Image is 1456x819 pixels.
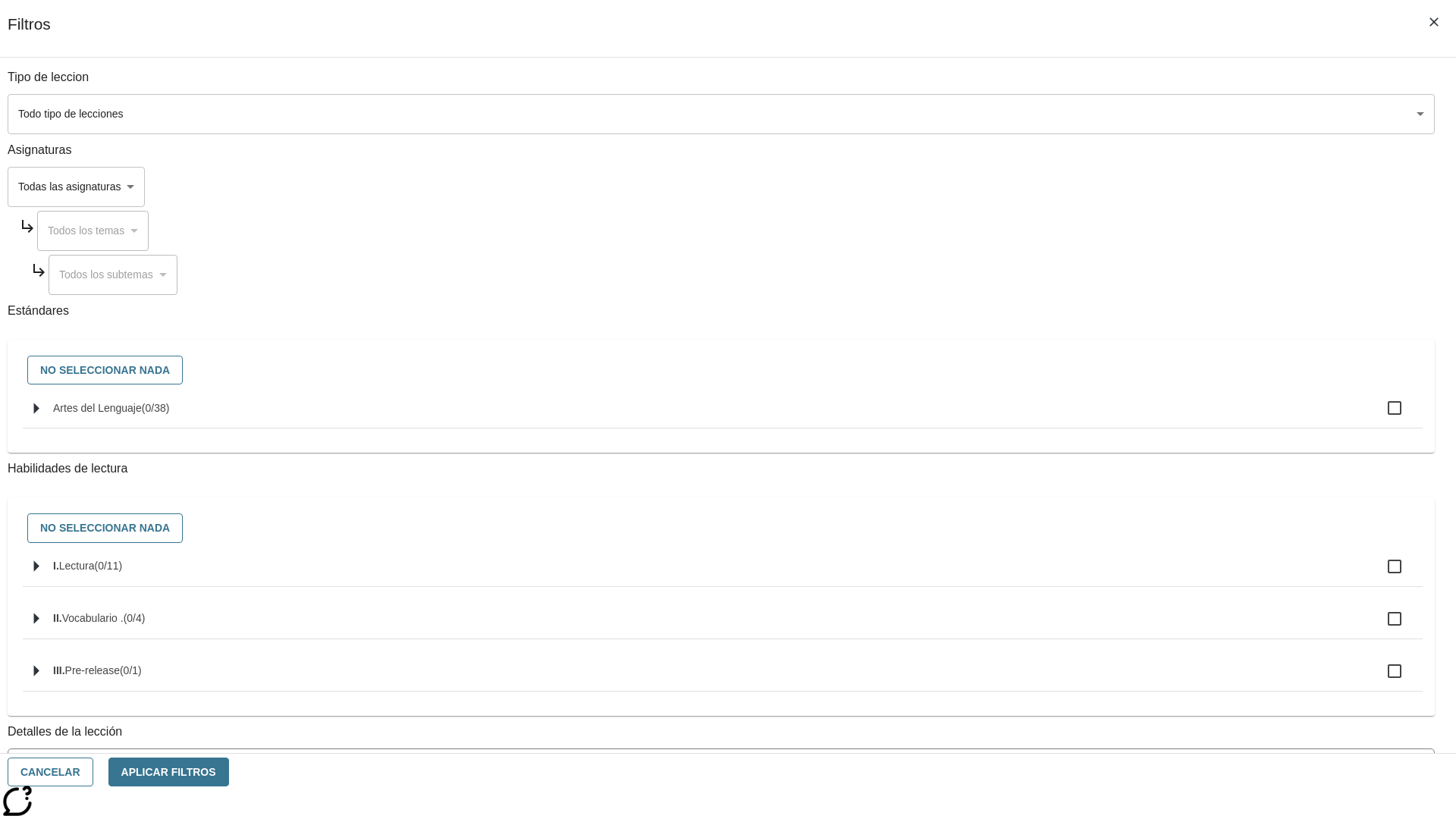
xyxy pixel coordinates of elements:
span: Lectura [59,560,95,572]
span: I. [53,560,59,572]
span: Pre-release [65,664,120,676]
ul: Seleccione estándares [23,388,1423,441]
p: Detalles de la lección [8,723,1435,741]
div: Seleccione una Asignatura [49,255,177,295]
span: 0 estándares seleccionados/4 estándares en grupo [124,612,146,624]
span: 0 estándares seleccionados/1 estándares en grupo [120,664,142,676]
p: Estándares [8,303,1435,320]
p: Asignaturas [8,142,1435,159]
div: Seleccione habilidades [20,510,1423,547]
button: Aplicar Filtros [108,758,229,787]
span: Artes del Lenguaje [53,402,142,414]
p: Habilidades de lectura [8,460,1435,478]
div: Seleccione una Asignatura [37,211,149,251]
span: Vocabulario . [62,612,124,624]
button: Cancelar [8,758,93,787]
div: La Actividad cubre los factores a considerar para el ajuste automático del lexile [8,749,1434,782]
button: No seleccionar nada [27,513,183,543]
span: 0 estándares seleccionados/38 estándares en grupo [142,402,170,414]
span: III. [53,664,65,676]
span: II. [53,612,62,624]
ul: Seleccione habilidades [23,547,1423,704]
div: Seleccione una Asignatura [8,167,145,207]
div: Seleccione un tipo de lección [8,94,1435,134]
button: No seleccionar nada [27,356,183,385]
div: Seleccione estándares [20,352,1423,389]
p: Tipo de leccion [8,69,1435,86]
h1: Filtros [8,15,51,57]
span: 0 estándares seleccionados/11 estándares en grupo [94,560,122,572]
button: Cerrar los filtros del Menú lateral [1418,6,1450,38]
